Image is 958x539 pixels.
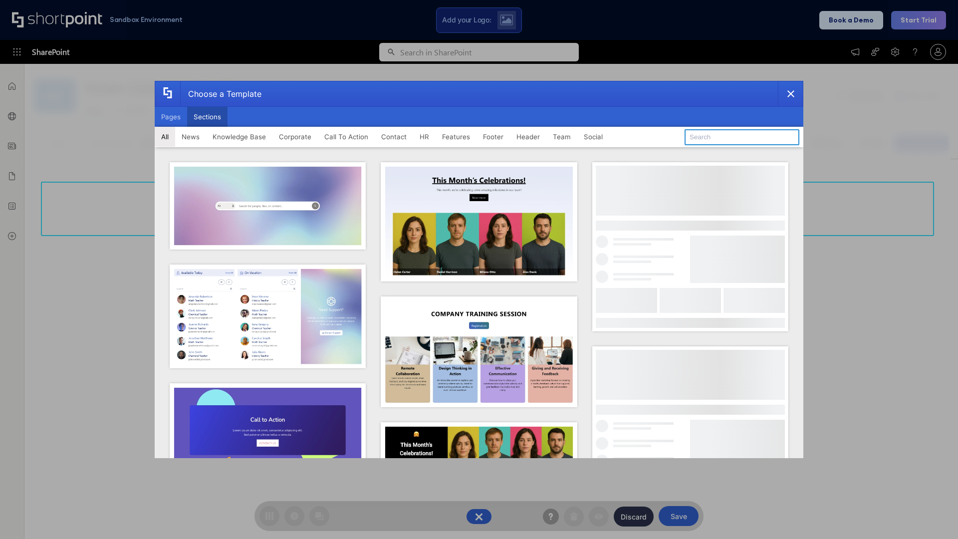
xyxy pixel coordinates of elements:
button: Call To Action [318,127,375,147]
button: Sections [187,107,228,127]
button: All [155,127,175,147]
button: News [175,127,206,147]
button: HR [413,127,436,147]
button: Knowledge Base [206,127,272,147]
button: Header [510,127,546,147]
iframe: Chat Widget [908,491,958,539]
input: Search [685,129,799,145]
div: Choose a Template [180,81,261,106]
button: Social [577,127,609,147]
button: Footer [477,127,510,147]
button: Team [546,127,577,147]
button: Corporate [272,127,318,147]
div: template selector [155,81,803,458]
button: Pages [155,107,187,127]
button: Contact [375,127,413,147]
button: Features [436,127,477,147]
